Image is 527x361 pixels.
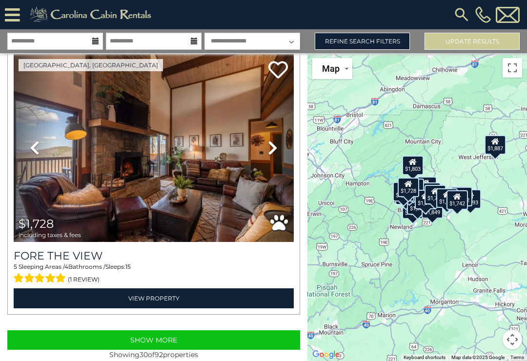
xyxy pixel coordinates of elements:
a: Terms (opens in new tab) [510,355,524,360]
span: 15 [125,263,131,270]
button: Update Results [425,33,520,50]
img: Google [310,348,342,361]
div: $3,252 [415,177,437,196]
span: 4 [64,263,68,270]
span: Map [322,63,340,74]
span: 5 [14,263,17,270]
a: Add to favorites [268,60,288,81]
img: thumbnail_167420592.jpeg [14,54,294,242]
span: including taxes & fees [19,232,81,238]
button: Map camera controls [503,330,522,349]
button: Keyboard shortcuts [404,354,446,361]
div: $1,776 [425,184,446,204]
span: Map data ©2025 Google [451,355,505,360]
span: 30 [140,350,148,359]
a: [GEOGRAPHIC_DATA], [GEOGRAPHIC_DATA] [19,59,163,71]
div: $1,849 [422,199,443,218]
a: Refine Search Filters [315,33,410,50]
div: $1,728 [398,178,419,197]
div: $2,591 [402,200,424,219]
div: $1,803 [402,155,424,175]
button: Change map style [312,58,352,79]
div: $1,742 [446,190,468,210]
div: $1,762 [451,187,472,206]
div: $1,816 [415,189,436,209]
div: $1,891 [395,185,417,204]
a: View Property [14,288,294,308]
div: $2,579 [419,182,441,202]
div: $1,887 [485,135,506,154]
a: Fore The View [14,249,294,262]
span: $1,728 [19,217,54,231]
a: Open this area in Google Maps (opens a new window) [310,348,342,361]
img: search-regular.svg [453,6,470,23]
div: $2,393 [460,189,481,209]
div: $1,882 [407,195,428,214]
div: $1,854 [450,186,472,205]
a: [PHONE_NUMBER] [473,6,493,23]
img: Khaki-logo.png [25,5,160,24]
span: 92 [155,350,163,359]
div: $1,758 [436,188,458,207]
p: Showing of properties [7,350,300,360]
button: Show More [7,330,300,350]
button: Toggle fullscreen view [503,58,522,78]
span: (1 review) [68,273,100,286]
div: $1,748 [393,182,414,201]
div: Sleeping Areas / Bathrooms / Sleeps: [14,262,294,286]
